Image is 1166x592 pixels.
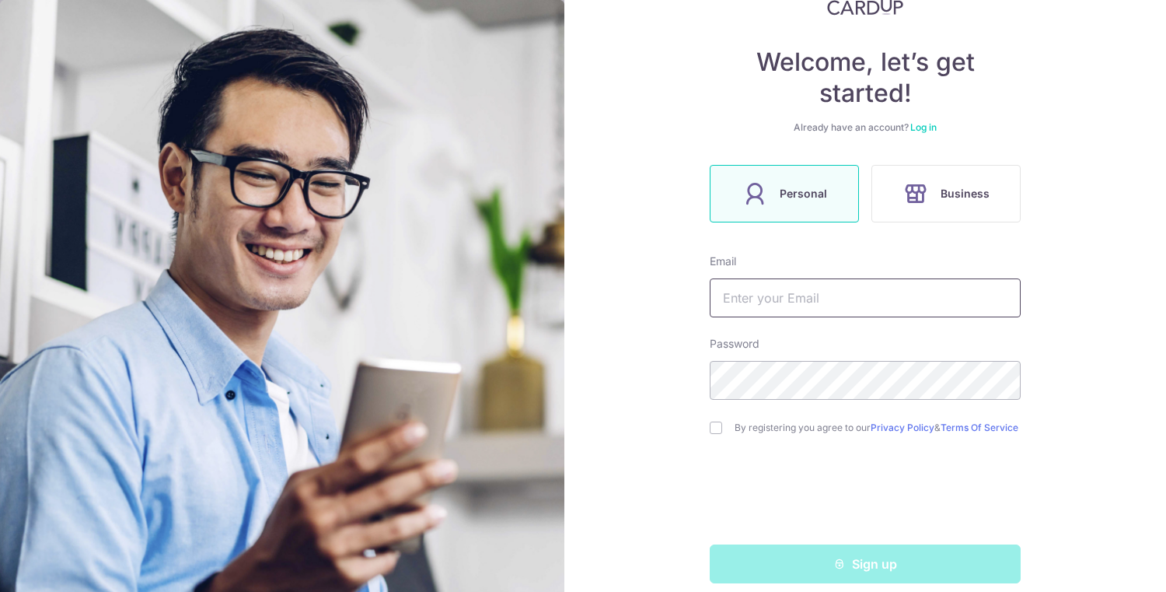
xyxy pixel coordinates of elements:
a: Business [865,165,1027,222]
div: Already have an account? [710,121,1021,134]
label: By registering you agree to our & [735,422,1021,434]
a: Privacy Policy [871,422,934,433]
label: Email [710,254,736,269]
a: Terms Of Service [941,422,1018,433]
a: Personal [703,165,865,222]
span: Business [941,184,990,203]
iframe: reCAPTCHA [747,465,983,526]
h4: Welcome, let’s get started! [710,47,1021,109]
span: Personal [780,184,827,203]
input: Enter your Email [710,278,1021,317]
label: Password [710,336,759,352]
a: Log in [910,121,937,133]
